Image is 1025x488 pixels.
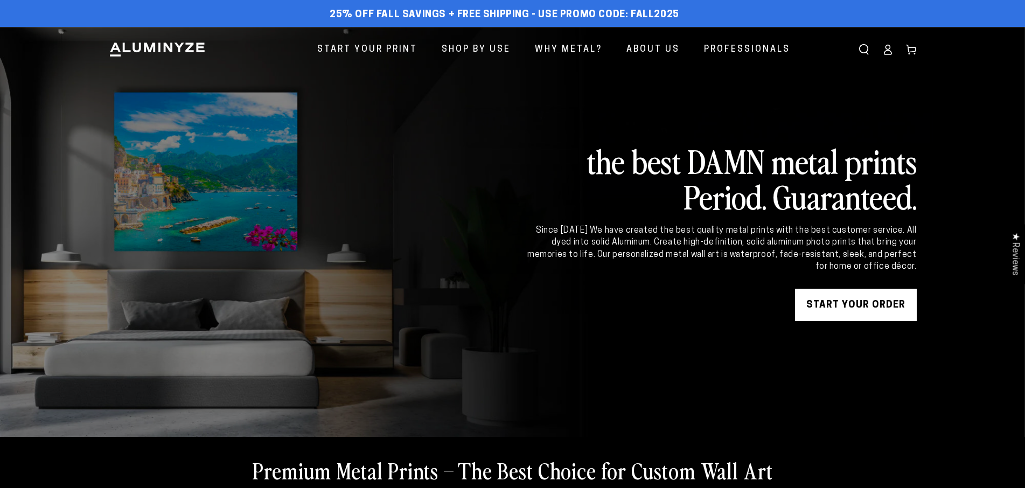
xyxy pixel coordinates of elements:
[795,289,917,321] a: START YOUR Order
[527,36,610,64] a: Why Metal?
[704,42,790,58] span: Professionals
[626,42,680,58] span: About Us
[526,143,917,214] h2: the best DAMN metal prints Period. Guaranteed.
[696,36,798,64] a: Professionals
[442,42,511,58] span: Shop By Use
[618,36,688,64] a: About Us
[526,225,917,273] div: Since [DATE] We have created the best quality metal prints with the best customer service. All dy...
[309,36,426,64] a: Start Your Print
[1005,224,1025,284] div: Click to open Judge.me floating reviews tab
[434,36,519,64] a: Shop By Use
[253,456,773,484] h2: Premium Metal Prints – The Best Choice for Custom Wall Art
[109,41,206,58] img: Aluminyze
[535,42,602,58] span: Why Metal?
[330,9,679,21] span: 25% off FALL Savings + Free Shipping - Use Promo Code: FALL2025
[317,42,417,58] span: Start Your Print
[852,38,876,61] summary: Search our site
